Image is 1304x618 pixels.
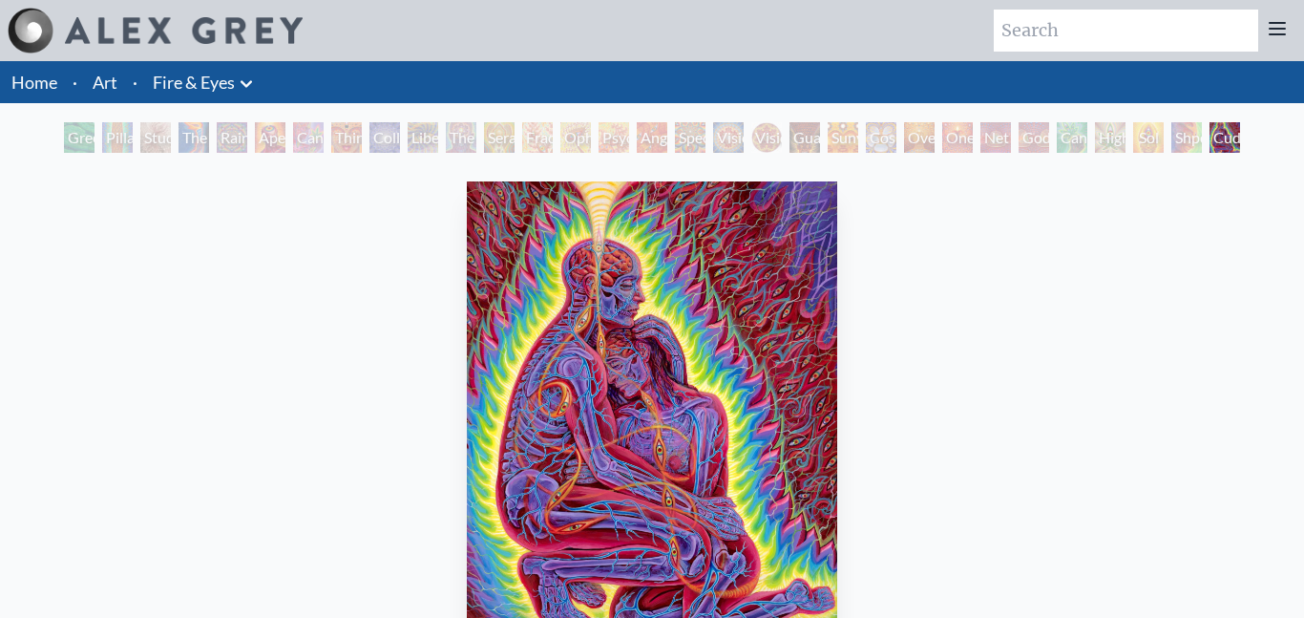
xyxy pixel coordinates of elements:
[331,122,362,153] div: Third Eye Tears of Joy
[980,122,1011,153] div: Net of Being
[102,122,133,153] div: Pillar of Awareness
[217,122,247,153] div: Rainbow Eye Ripple
[1095,122,1125,153] div: Higher Vision
[1057,122,1087,153] div: Cannafist
[994,10,1258,52] input: Search
[828,122,858,153] div: Sunyata
[1171,122,1202,153] div: Shpongled
[65,61,85,103] li: ·
[675,122,705,153] div: Spectral Lotus
[255,122,285,153] div: Aperture
[140,122,171,153] div: Study for the Great Turn
[1019,122,1049,153] div: Godself
[866,122,896,153] div: Cosmic Elf
[789,122,820,153] div: Guardian of Infinite Vision
[153,69,235,96] a: Fire & Eyes
[293,122,324,153] div: Cannabis Sutra
[369,122,400,153] div: Collective Vision
[1133,122,1164,153] div: Sol Invictus
[751,122,782,153] div: Vision Crystal Tondo
[904,122,935,153] div: Oversoul
[599,122,629,153] div: Psychomicrograph of a Fractal Paisley Cherub Feather Tip
[560,122,591,153] div: Ophanic Eyelash
[64,122,95,153] div: Green Hand
[484,122,515,153] div: Seraphic Transport Docking on the Third Eye
[637,122,667,153] div: Angel Skin
[942,122,973,153] div: One
[93,69,117,96] a: Art
[179,122,209,153] div: The Torch
[11,72,57,93] a: Home
[125,61,145,103] li: ·
[713,122,744,153] div: Vision Crystal
[408,122,438,153] div: Liberation Through Seeing
[522,122,553,153] div: Fractal Eyes
[446,122,476,153] div: The Seer
[1209,122,1240,153] div: Cuddle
